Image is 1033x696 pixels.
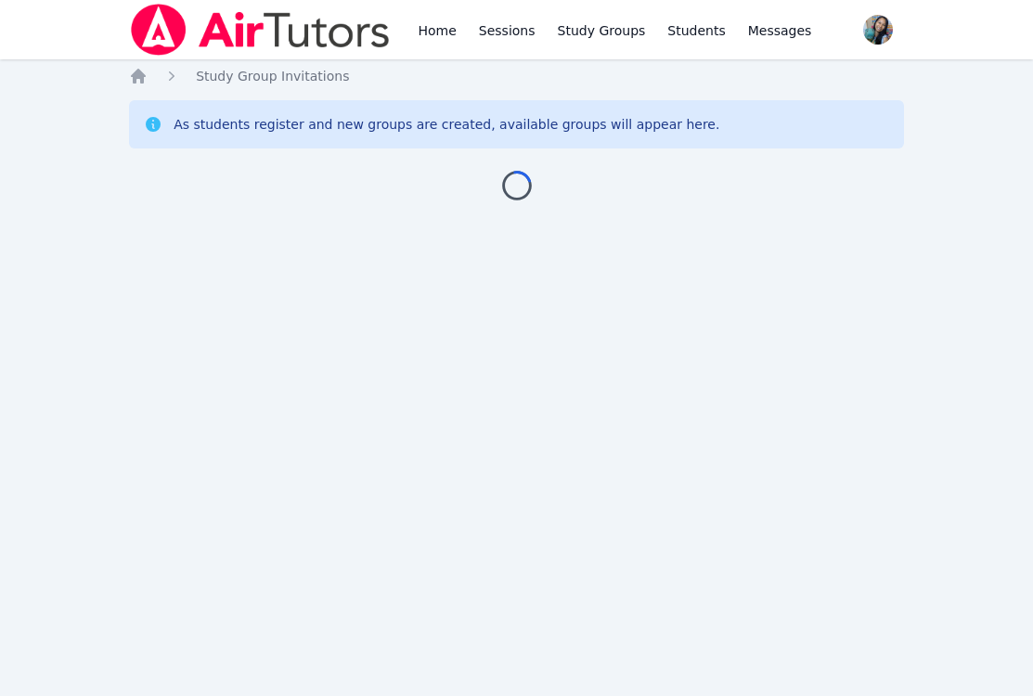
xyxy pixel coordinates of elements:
[129,67,904,85] nav: Breadcrumb
[174,115,719,134] div: As students register and new groups are created, available groups will appear here.
[748,21,812,40] span: Messages
[196,69,349,84] span: Study Group Invitations
[196,67,349,85] a: Study Group Invitations
[129,4,392,56] img: Air Tutors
